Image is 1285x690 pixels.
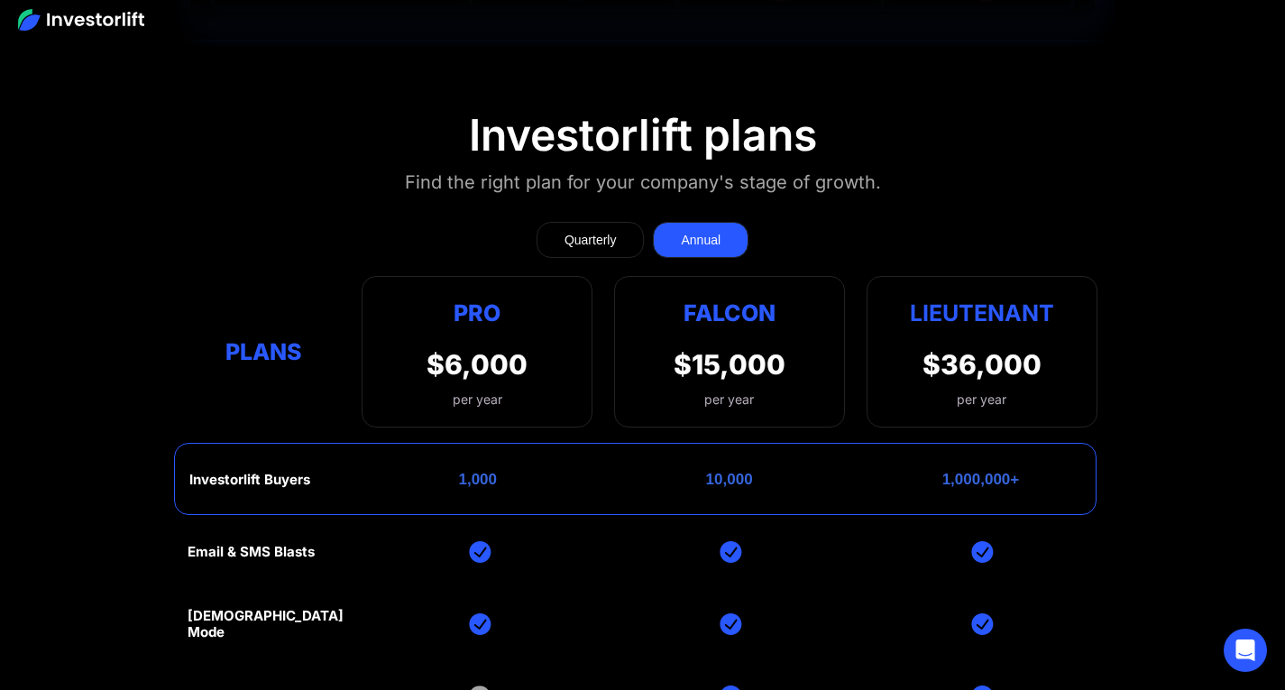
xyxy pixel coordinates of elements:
div: Find the right plan for your company's stage of growth. [405,168,881,197]
div: per year [427,391,528,409]
div: Plans [188,335,340,370]
div: Email & SMS Blasts [188,544,315,560]
div: Open Intercom Messenger [1224,629,1267,672]
div: Pro [427,295,528,330]
div: $6,000 [427,348,528,381]
div: Quarterly [564,231,617,249]
div: Investorlift plans [469,109,817,161]
div: per year [704,391,754,409]
div: 1,000 [458,471,497,489]
div: Investorlift Buyers [189,472,310,488]
div: Annual [681,231,721,249]
div: $15,000 [674,348,785,381]
div: per year [957,391,1006,409]
div: Falcon [684,295,776,330]
div: $36,000 [922,348,1042,381]
div: 1,000,000+ [942,471,1020,489]
strong: Lieutenant [910,299,1054,327]
div: 10,000 [706,471,753,489]
div: [DEMOGRAPHIC_DATA] Mode [188,608,344,640]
